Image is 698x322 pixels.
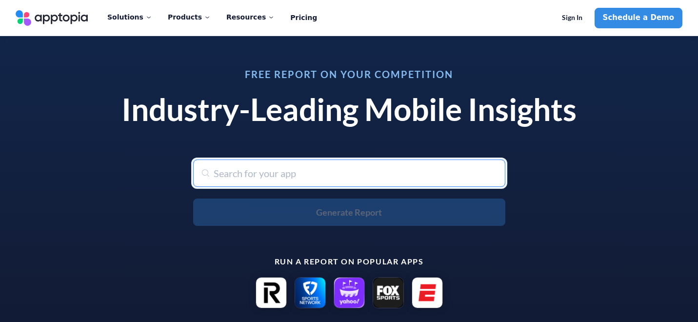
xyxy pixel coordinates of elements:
[168,7,211,27] div: Products
[334,277,365,308] img: Yahoo Sports: Scores and News icon
[107,7,152,27] div: Solutions
[412,277,443,308] img: ESPN: Live Sports & Scores icon
[295,277,326,308] img: FanDuel Sports Network icon
[110,91,588,128] h1: Industry-Leading Mobile Insights
[554,8,591,28] a: Sign In
[256,277,287,308] img: Revolut: Send, spend and save icon
[562,14,582,22] span: Sign In
[290,8,317,28] a: Pricing
[226,7,275,27] div: Resources
[373,277,404,308] img: FOX Sports: Watch Live Games icon
[193,160,505,187] input: Search for your app
[110,69,588,79] h3: Free Report on Your Competition
[595,8,682,28] a: Schedule a Demo
[110,257,588,266] p: Run a report on popular apps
